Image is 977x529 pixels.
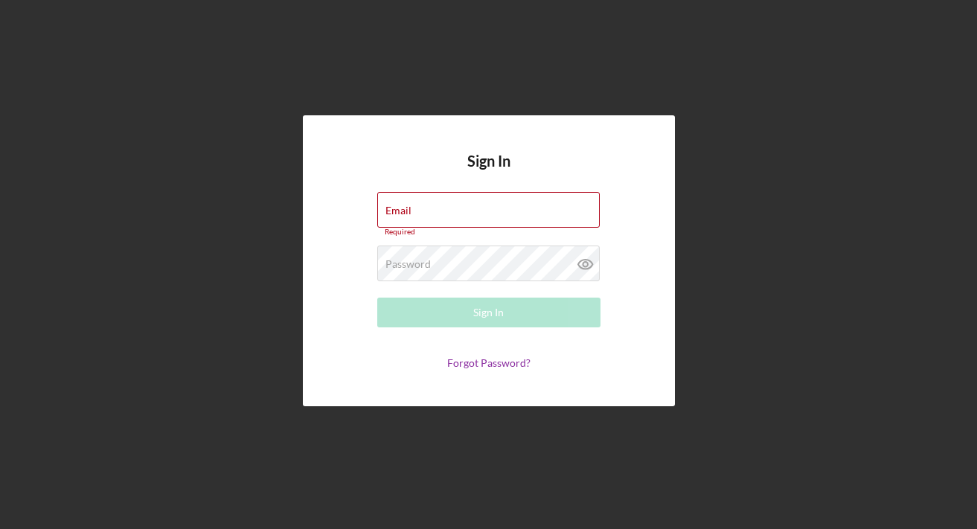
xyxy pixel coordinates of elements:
label: Password [385,258,431,270]
a: Forgot Password? [447,356,531,369]
div: Sign In [473,298,504,327]
button: Sign In [377,298,600,327]
h4: Sign In [467,153,510,192]
label: Email [385,205,411,217]
div: Required [377,228,600,237]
